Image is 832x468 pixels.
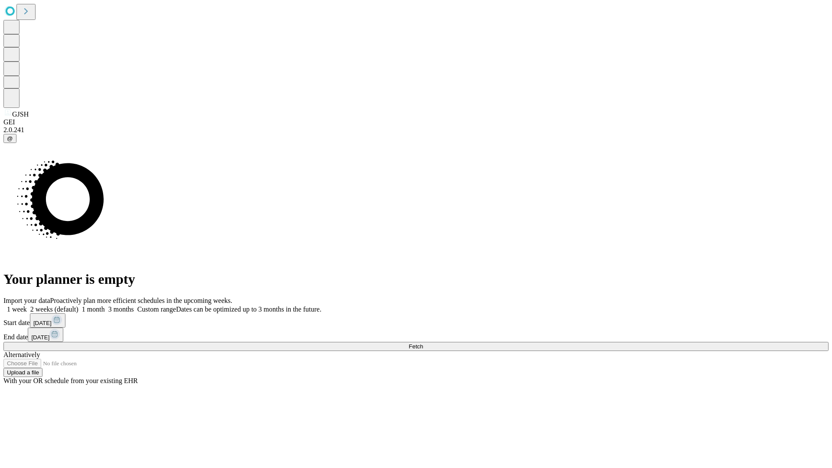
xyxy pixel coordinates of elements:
span: 2 weeks (default) [30,305,78,313]
div: GEI [3,118,829,126]
span: Custom range [137,305,176,313]
span: [DATE] [33,320,52,326]
span: Fetch [409,343,423,350]
span: Import your data [3,297,50,304]
button: [DATE] [28,328,63,342]
button: [DATE] [30,313,65,328]
span: 1 month [82,305,105,313]
button: Fetch [3,342,829,351]
span: [DATE] [31,334,49,341]
span: @ [7,135,13,142]
h1: Your planner is empty [3,271,829,287]
span: Dates can be optimized up to 3 months in the future. [176,305,321,313]
span: With your OR schedule from your existing EHR [3,377,138,384]
span: 1 week [7,305,27,313]
div: End date [3,328,829,342]
span: GJSH [12,110,29,118]
span: Proactively plan more efficient schedules in the upcoming weeks. [50,297,232,304]
span: 3 months [108,305,134,313]
button: Upload a file [3,368,42,377]
button: @ [3,134,16,143]
span: Alternatively [3,351,40,358]
div: Start date [3,313,829,328]
div: 2.0.241 [3,126,829,134]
